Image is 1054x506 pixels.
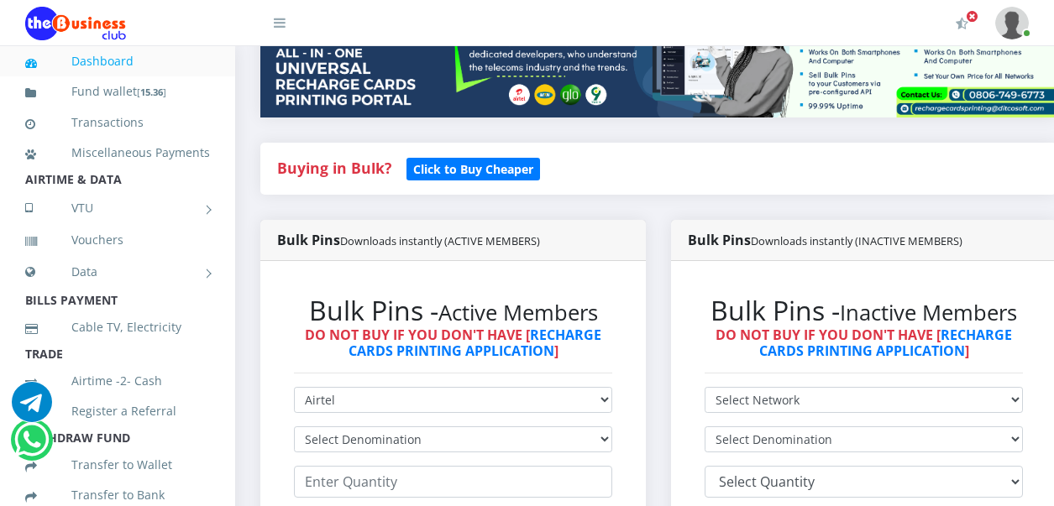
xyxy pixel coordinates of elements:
[137,86,166,98] small: [ ]
[25,42,210,81] a: Dashboard
[25,446,210,484] a: Transfer to Wallet
[966,10,978,23] span: Activate Your Membership
[25,7,126,40] img: Logo
[349,326,602,360] a: RECHARGE CARDS PRINTING APPLICATION
[759,326,1013,360] a: RECHARGE CARDS PRINTING APPLICATION
[294,466,612,498] input: Enter Quantity
[12,394,52,422] a: Chat for support
[438,298,598,327] small: Active Members
[277,158,391,178] strong: Buying in Bulk?
[340,233,540,248] small: Downloads instantly (ACTIVE MEMBERS)
[305,326,601,360] strong: DO NOT BUY IF YOU DON'T HAVE [ ]
[751,233,962,248] small: Downloads instantly (INACTIVE MEMBERS)
[25,133,210,172] a: Miscellaneous Payments
[294,295,612,326] h2: Bulk Pins -
[25,72,210,112] a: Fund wallet[15.36]
[25,362,210,400] a: Airtime -2- Cash
[25,308,210,347] a: Cable TV, Electricity
[995,7,1029,39] img: User
[14,432,49,460] a: Chat for support
[140,86,163,98] b: 15.36
[25,221,210,259] a: Vouchers
[25,103,210,142] a: Transactions
[840,298,1017,327] small: Inactive Members
[406,158,540,178] a: Click to Buy Cheaper
[688,231,962,249] strong: Bulk Pins
[705,295,1023,326] h2: Bulk Pins -
[25,392,210,430] a: Register a Referral
[716,326,1012,360] strong: DO NOT BUY IF YOU DON'T HAVE [ ]
[277,231,540,249] strong: Bulk Pins
[25,251,210,293] a: Data
[413,161,533,177] b: Click to Buy Cheaper
[25,187,210,229] a: VTU
[956,17,968,30] i: Activate Your Membership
